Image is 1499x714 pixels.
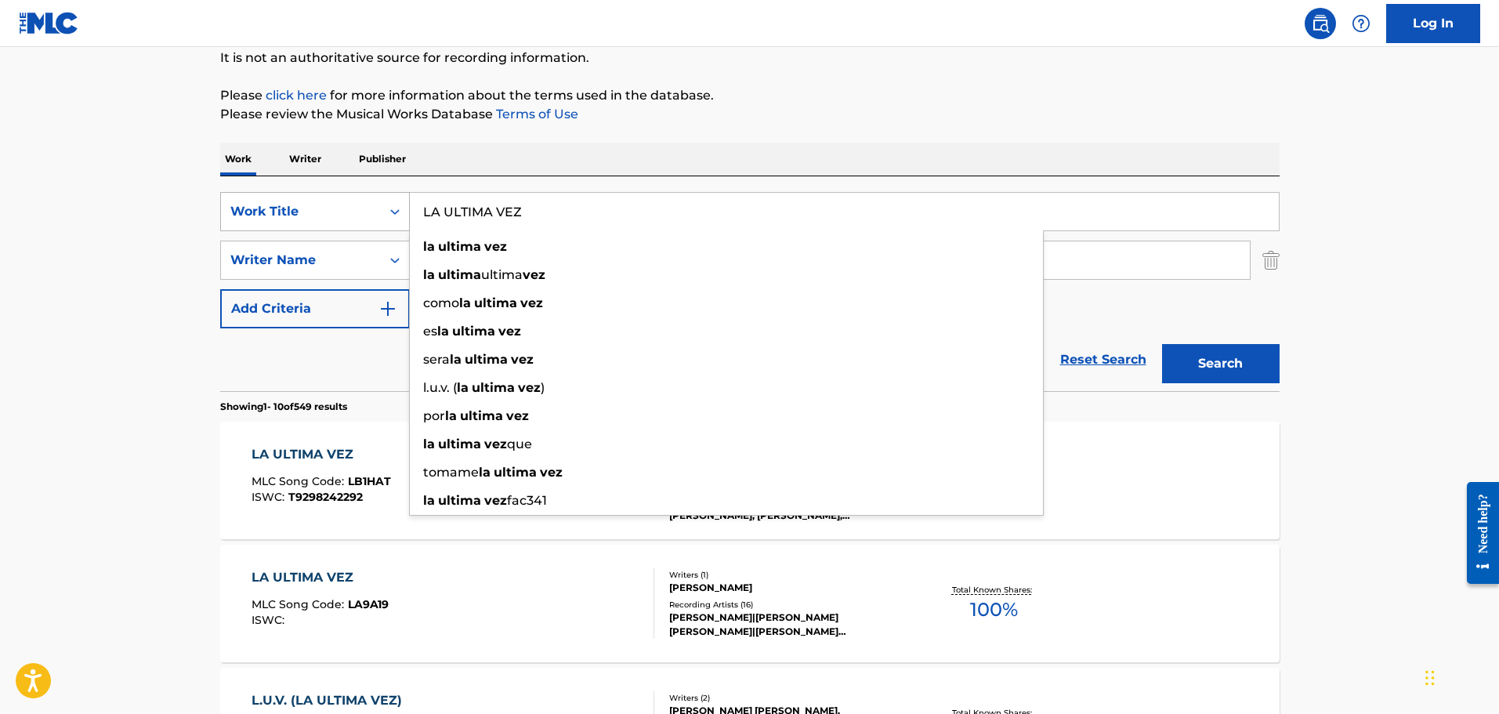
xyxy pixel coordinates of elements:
[378,299,397,318] img: 9d2ae6d4665cec9f34b9.svg
[252,691,410,710] div: L.U.V. (LA ULTIMA VEZ)
[1305,8,1336,39] a: Public Search
[423,437,435,451] strong: la
[518,380,541,395] strong: vez
[423,324,437,339] span: es
[484,437,507,451] strong: vez
[1455,469,1499,596] iframe: Resource Center
[220,289,410,328] button: Add Criteria
[472,380,515,395] strong: ultima
[479,465,491,480] strong: la
[252,490,288,504] span: ISWC :
[438,493,481,508] strong: ultima
[970,596,1018,624] span: 100 %
[669,599,906,611] div: Recording Artists ( 16 )
[220,86,1280,105] p: Please for more information about the terms used in the database.
[348,597,389,611] span: LA9A19
[266,88,327,103] a: click here
[669,611,906,639] div: [PERSON_NAME]|[PERSON_NAME] [PERSON_NAME]|[PERSON_NAME] [PERSON_NAME]|[PERSON_NAME], [PERSON_NAME...
[484,493,507,508] strong: vez
[423,267,435,282] strong: la
[230,251,371,270] div: Writer Name
[220,143,256,176] p: Work
[506,408,529,423] strong: vez
[423,352,450,367] span: sera
[220,192,1280,391] form: Search Form
[423,380,457,395] span: l.u.v. (
[465,352,508,367] strong: ultima
[220,105,1280,124] p: Please review the Musical Works Database
[220,400,347,414] p: Showing 1 - 10 of 549 results
[252,445,391,464] div: LA ULTIMA VEZ
[952,584,1036,596] p: Total Known Shares:
[523,267,545,282] strong: vez
[1311,14,1330,33] img: search
[423,493,435,508] strong: la
[288,490,363,504] span: T9298242292
[507,437,532,451] span: que
[1052,343,1154,377] a: Reset Search
[230,202,371,221] div: Work Title
[669,569,906,581] div: Writers ( 1 )
[1421,639,1499,714] iframe: Chat Widget
[252,568,389,587] div: LA ULTIMA VEZ
[354,143,411,176] p: Publisher
[348,474,391,488] span: LB1HAT
[452,324,495,339] strong: ultima
[493,107,578,121] a: Terms of Use
[474,295,517,310] strong: ultima
[481,267,523,282] span: ultima
[220,49,1280,67] p: It is not an authoritative source for recording information.
[457,380,469,395] strong: la
[19,12,79,34] img: MLC Logo
[460,408,503,423] strong: ultima
[438,267,481,282] strong: ultima
[484,239,507,254] strong: vez
[450,352,462,367] strong: la
[540,465,563,480] strong: vez
[1425,654,1435,701] div: Drag
[1352,14,1370,33] img: help
[423,408,445,423] span: por
[438,437,481,451] strong: ultima
[459,295,471,310] strong: la
[252,474,348,488] span: MLC Song Code :
[1345,8,1377,39] div: Help
[1386,4,1480,43] a: Log In
[507,493,547,508] span: fac341
[1162,344,1280,383] button: Search
[541,380,545,395] span: )
[252,597,348,611] span: MLC Song Code :
[220,422,1280,539] a: LA ULTIMA VEZMLC Song Code:LB1HATISWC:T9298242292Writers (3)[PERSON_NAME] DIEGO [PERSON_NAME] [PE...
[445,408,457,423] strong: la
[437,324,449,339] strong: la
[520,295,543,310] strong: vez
[423,239,435,254] strong: la
[498,324,521,339] strong: vez
[252,613,288,627] span: ISWC :
[1262,241,1280,280] img: Delete Criterion
[494,465,537,480] strong: ultima
[423,465,479,480] span: tomame
[220,545,1280,662] a: LA ULTIMA VEZMLC Song Code:LA9A19ISWC:Writers (1)[PERSON_NAME]Recording Artists (16)[PERSON_NAME]...
[438,239,481,254] strong: ultima
[423,295,459,310] span: como
[284,143,326,176] p: Writer
[511,352,534,367] strong: vez
[669,581,906,595] div: [PERSON_NAME]
[669,692,906,704] div: Writers ( 2 )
